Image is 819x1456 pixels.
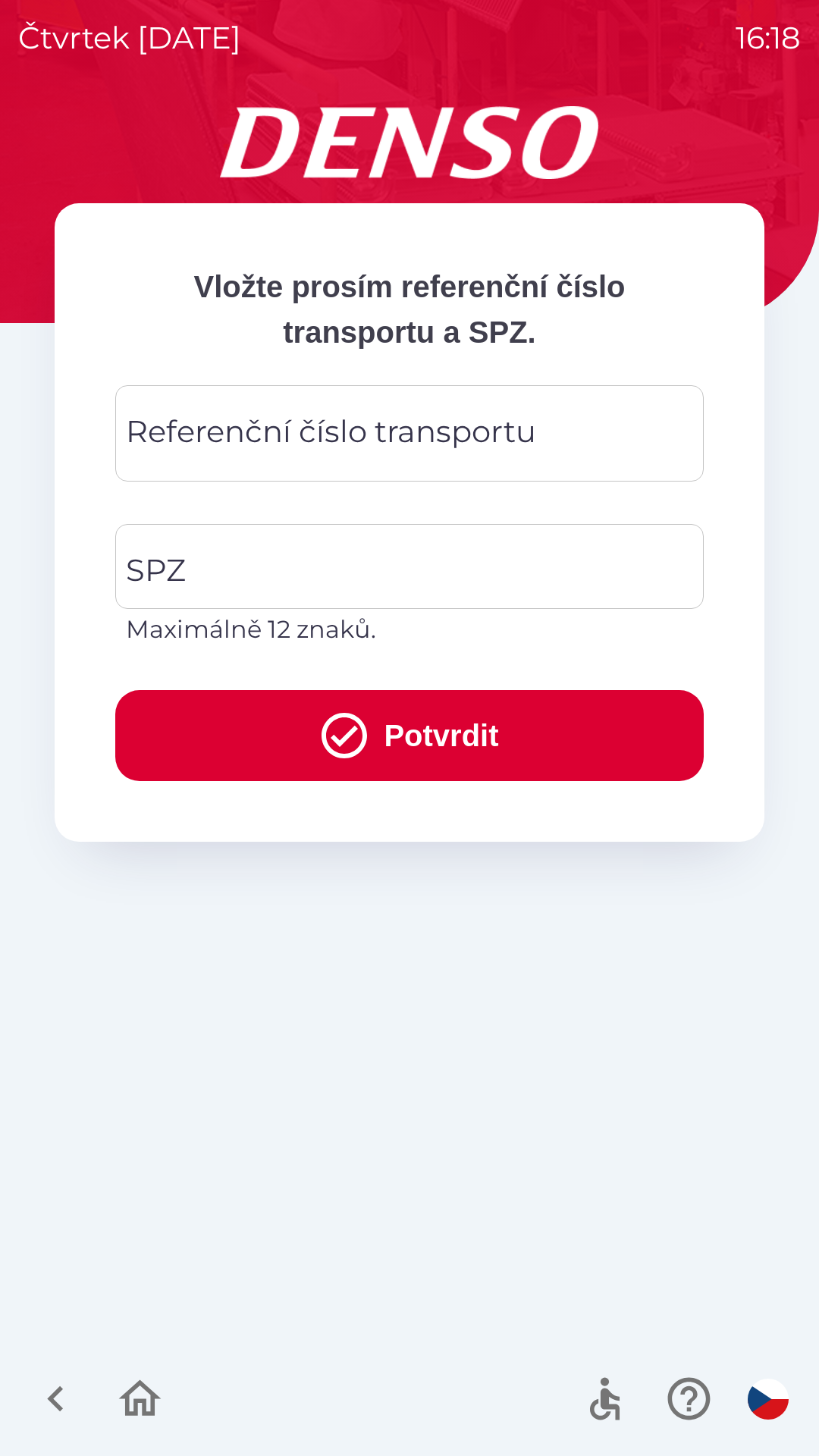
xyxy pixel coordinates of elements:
[748,1379,789,1420] img: cs flag
[115,264,704,355] p: Vložte prosím referenční číslo transportu a SPZ.
[55,106,764,179] img: Logo
[18,15,241,61] p: čtvrtek [DATE]
[115,690,704,781] button: Potvrdit
[736,15,801,61] p: 16:18
[126,611,693,648] p: Maximálně 12 znaků.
